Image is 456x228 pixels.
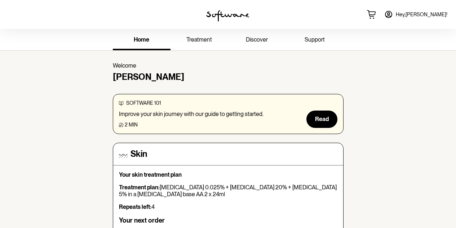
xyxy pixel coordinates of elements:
[228,30,286,50] a: discover
[113,30,171,50] a: home
[119,203,151,210] strong: Repeats left:
[126,100,161,106] span: software 101
[119,171,337,178] p: Your skin treatment plan
[286,30,344,50] a: support
[396,12,447,18] span: Hey, [PERSON_NAME] !
[206,10,249,22] img: software logo
[186,36,212,43] span: treatment
[125,122,138,128] span: 2 min
[315,116,329,122] span: Read
[134,36,149,43] span: home
[119,184,160,191] strong: Treatment plan:
[119,111,264,117] p: Improve your skin journey with our guide to getting started.
[306,111,337,128] button: Read
[113,62,344,69] p: Welcome
[380,6,452,23] a: Hey,[PERSON_NAME]!
[130,149,147,159] h4: Skin
[113,72,344,82] h4: [PERSON_NAME]
[171,30,228,50] a: treatment
[305,36,325,43] span: support
[119,203,337,210] p: 4
[119,216,337,224] h6: Your next order
[119,184,337,198] p: [MEDICAL_DATA] 0.025% + [MEDICAL_DATA] 20% + [MEDICAL_DATA] 5% in a [MEDICAL_DATA] base AA 2 x 24ml
[246,36,268,43] span: discover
